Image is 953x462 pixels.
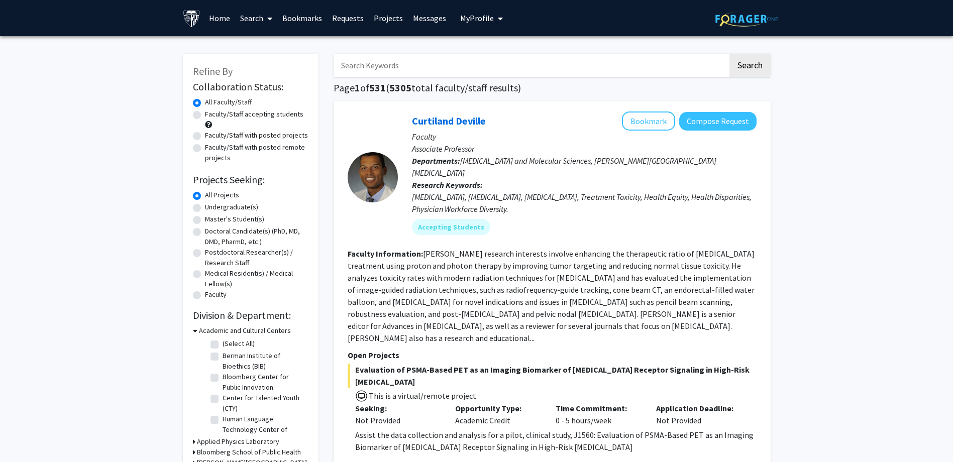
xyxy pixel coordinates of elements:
div: Not Provided [649,402,749,426]
h3: Bloomberg School of Public Health [197,447,301,457]
p: Faculty [412,131,757,143]
div: 0 - 5 hours/week [548,402,649,426]
img: ForagerOne Logo [715,11,778,27]
a: Requests [327,1,369,36]
button: Add Curtiland Deville to Bookmarks [622,111,675,131]
div: Assist the data collection and analysis for a pilot, clinical study, J1560: Evaluation of PSMA-Ba... [355,429,757,453]
h2: Division & Department: [193,309,308,321]
span: 5305 [389,81,411,94]
input: Search Keywords [334,54,728,77]
span: [MEDICAL_DATA] and Molecular Sciences, [PERSON_NAME][GEOGRAPHIC_DATA][MEDICAL_DATA] [412,156,716,178]
p: Associate Professor [412,143,757,155]
div: [MEDICAL_DATA], [MEDICAL_DATA], [MEDICAL_DATA], Treatment Toxicity, Health Equity, Health Dispari... [412,191,757,215]
button: Search [729,54,771,77]
p: Open Projects [348,349,757,361]
b: Departments: [412,156,460,166]
a: Curtiland Deville [412,114,486,127]
label: All Projects [205,190,239,200]
label: Undergraduate(s) [205,202,258,212]
span: 531 [369,81,386,94]
a: Messages [408,1,451,36]
label: Faculty/Staff with posted projects [205,130,308,141]
span: Refine By [193,65,233,77]
b: Faculty Information: [348,249,423,259]
label: Bloomberg Center for Public Innovation [223,372,306,393]
label: Doctoral Candidate(s) (PhD, MD, DMD, PharmD, etc.) [205,226,308,247]
h2: Collaboration Status: [193,81,308,93]
h1: Page of ( total faculty/staff results) [334,82,771,94]
a: Bookmarks [277,1,327,36]
fg-read-more: [PERSON_NAME] research interests involve enhancing the therapeutic ratio of [MEDICAL_DATA] treatm... [348,249,755,343]
a: Home [204,1,235,36]
iframe: Chat [8,417,43,454]
label: Faculty [205,289,227,300]
span: This is a virtual/remote project [368,391,476,401]
span: Evaluation of PSMA-Based PET as an Imaging Biomarker of [MEDICAL_DATA] Receptor Signaling in High... [348,364,757,388]
label: Master's Student(s) [205,214,264,224]
h2: Projects Seeking: [193,174,308,186]
label: Center for Talented Youth (CTY) [223,393,306,414]
div: Academic Credit [448,402,548,426]
a: Search [235,1,277,36]
span: My Profile [460,13,494,23]
p: Application Deadline: [656,402,742,414]
img: Johns Hopkins University Logo [183,10,200,27]
span: 1 [355,81,360,94]
label: Human Language Technology Center of Excellence (HLTCOE) [223,414,306,445]
label: Berman Institute of Bioethics (BIB) [223,351,306,372]
h3: Applied Physics Laboratory [197,436,279,447]
a: Projects [369,1,408,36]
p: Seeking: [355,402,441,414]
label: Medical Resident(s) / Medical Fellow(s) [205,268,308,289]
b: Research Keywords: [412,180,483,190]
h3: Academic and Cultural Centers [199,325,291,336]
label: Faculty/Staff with posted remote projects [205,142,308,163]
p: Time Commitment: [556,402,641,414]
p: Opportunity Type: [455,402,541,414]
div: Not Provided [355,414,441,426]
label: Postdoctoral Researcher(s) / Research Staff [205,247,308,268]
label: (Select All) [223,338,255,349]
mat-chip: Accepting Students [412,219,490,235]
label: Faculty/Staff accepting students [205,109,303,120]
button: Compose Request to Curtiland Deville [679,112,757,131]
label: All Faculty/Staff [205,97,252,107]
